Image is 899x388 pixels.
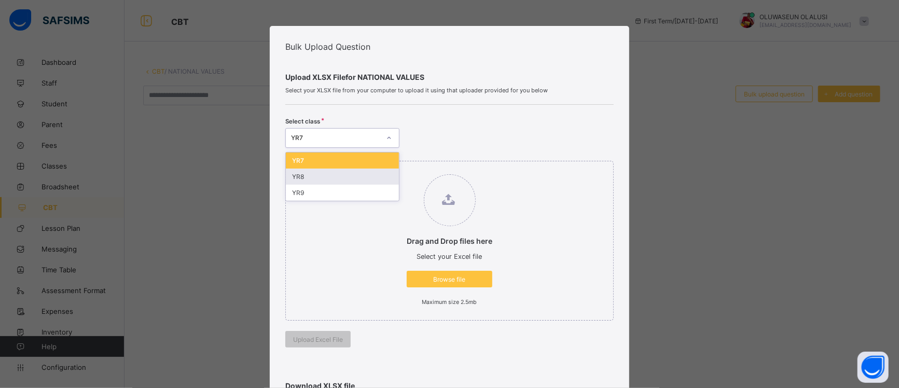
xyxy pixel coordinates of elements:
[286,169,399,185] div: YR8
[422,299,477,306] small: Maximum size 2.5mb
[286,185,399,201] div: YR9
[285,87,614,94] span: Select your XLSX file from your computer to upload it using that uploader provided for you below
[285,118,320,125] span: Select class
[285,73,614,81] span: Upload XLSX File for NATIONAL VALUES
[857,352,889,383] button: Open asap
[407,237,492,245] p: Drag and Drop files here
[293,336,343,343] span: Upload Excel File
[291,134,380,142] div: YR7
[414,275,485,283] span: Browse file
[417,253,482,260] span: Select your Excel file
[285,41,370,52] span: Bulk Upload Question
[286,153,399,169] div: YR7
